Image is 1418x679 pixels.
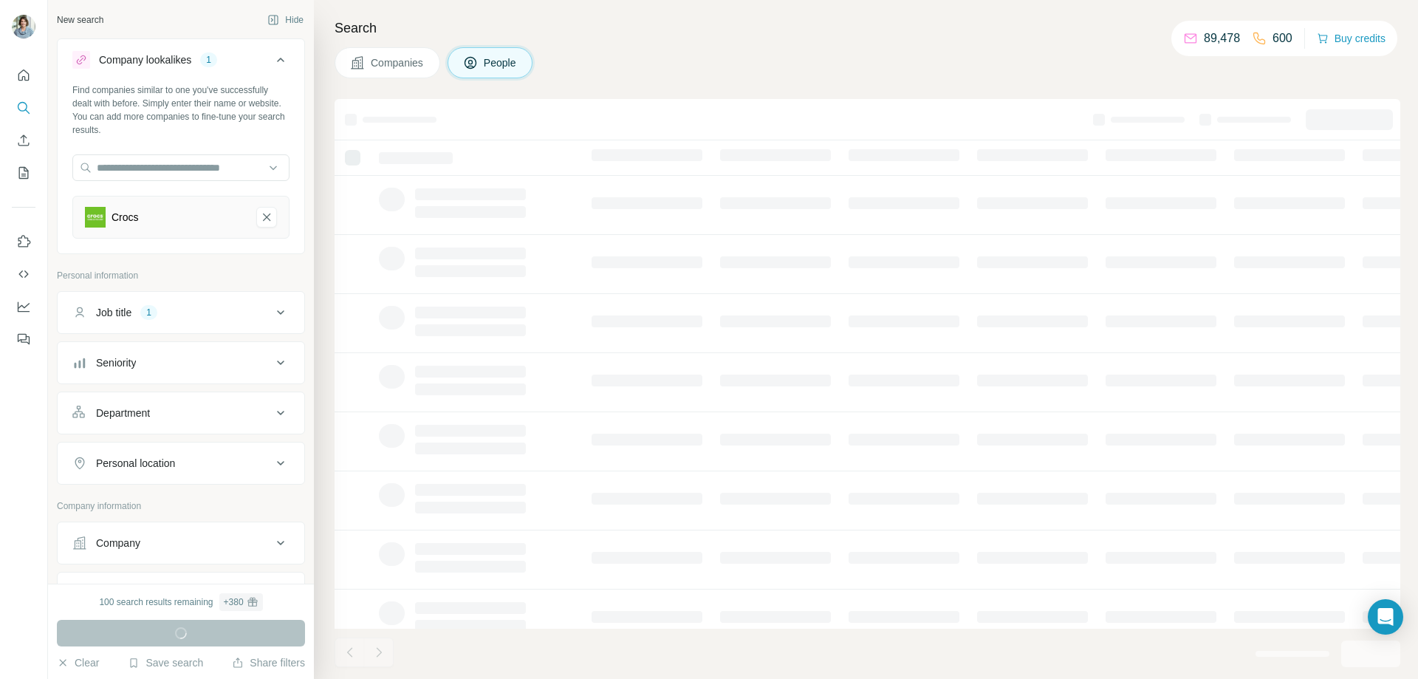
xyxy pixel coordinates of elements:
button: Use Surfe API [12,261,35,287]
div: Crocs [112,210,139,225]
img: Avatar [12,15,35,38]
button: Share filters [232,655,305,670]
div: Personal location [96,456,175,471]
div: 100 search results remaining [99,593,262,611]
button: Crocs-remove-button [256,207,277,228]
img: Crocs-logo [85,207,106,228]
span: People [484,55,518,70]
div: Company [96,536,140,550]
p: 89,478 [1204,30,1240,47]
div: Job title [96,305,131,320]
div: Find companies similar to one you've successfully dealt with before. Simply enter their name or w... [72,83,290,137]
div: Department [96,406,150,420]
button: Enrich CSV [12,127,35,154]
div: + 380 [224,596,244,609]
button: Company lookalikes1 [58,42,304,83]
button: Job title1 [58,295,304,330]
p: 600 [1273,30,1292,47]
button: Feedback [12,326,35,352]
div: Open Intercom Messenger [1368,599,1403,635]
button: Hide [257,9,314,31]
p: Personal information [57,269,305,282]
div: 1 [200,53,217,66]
span: Companies [371,55,425,70]
p: Company information [57,499,305,513]
button: Buy credits [1317,28,1386,49]
div: New search [57,13,103,27]
button: Personal location [58,446,304,481]
button: Save search [128,655,203,670]
button: Industry [58,576,304,611]
button: Search [12,95,35,121]
div: Company lookalikes [99,52,191,67]
button: Company [58,525,304,561]
button: Quick start [12,62,35,89]
button: Clear [57,655,99,670]
div: 1 [140,306,157,319]
button: My lists [12,160,35,186]
button: Dashboard [12,293,35,320]
button: Use Surfe on LinkedIn [12,228,35,255]
button: Department [58,395,304,431]
h4: Search [335,18,1400,38]
div: Seniority [96,355,136,370]
button: Seniority [58,345,304,381]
